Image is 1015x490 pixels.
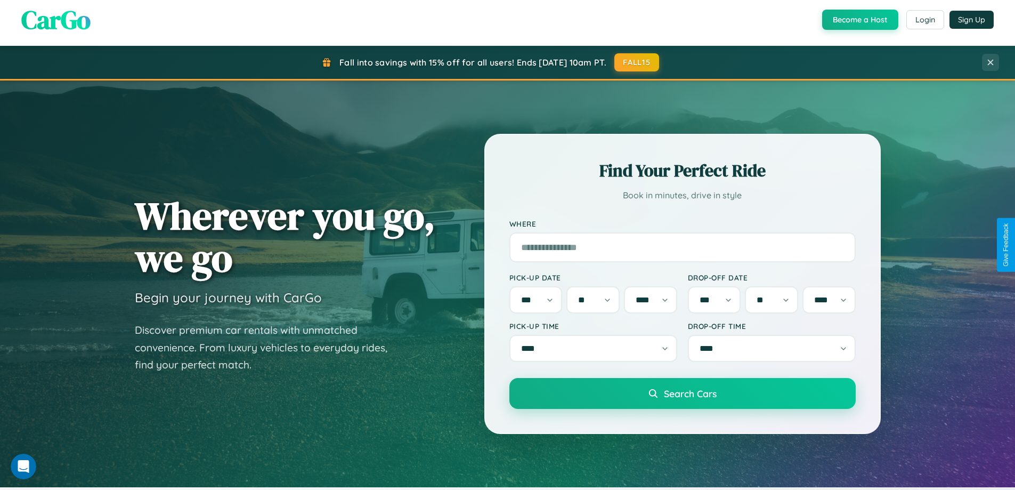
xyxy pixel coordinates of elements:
label: Pick-up Date [509,273,677,282]
button: FALL15 [614,53,659,71]
button: Sign Up [949,11,994,29]
label: Pick-up Time [509,322,677,331]
div: Give Feedback [1002,223,1010,267]
h3: Begin your journey with CarGo [135,290,322,306]
label: Drop-off Date [688,273,856,282]
h2: Find Your Perfect Ride [509,159,856,182]
span: Search Cars [664,388,717,399]
button: Search Cars [509,378,856,409]
span: CarGo [21,2,91,37]
button: Become a Host [822,10,898,30]
p: Discover premium car rentals with unmatched convenience. From luxury vehicles to everyday rides, ... [135,322,401,374]
h1: Wherever you go, we go [135,195,435,279]
label: Drop-off Time [688,322,856,331]
label: Where [509,219,856,228]
span: Fall into savings with 15% off for all users! Ends [DATE] 10am PT. [339,57,606,68]
button: Login [906,10,944,29]
iframe: Intercom live chat [11,454,36,479]
p: Book in minutes, drive in style [509,188,856,203]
